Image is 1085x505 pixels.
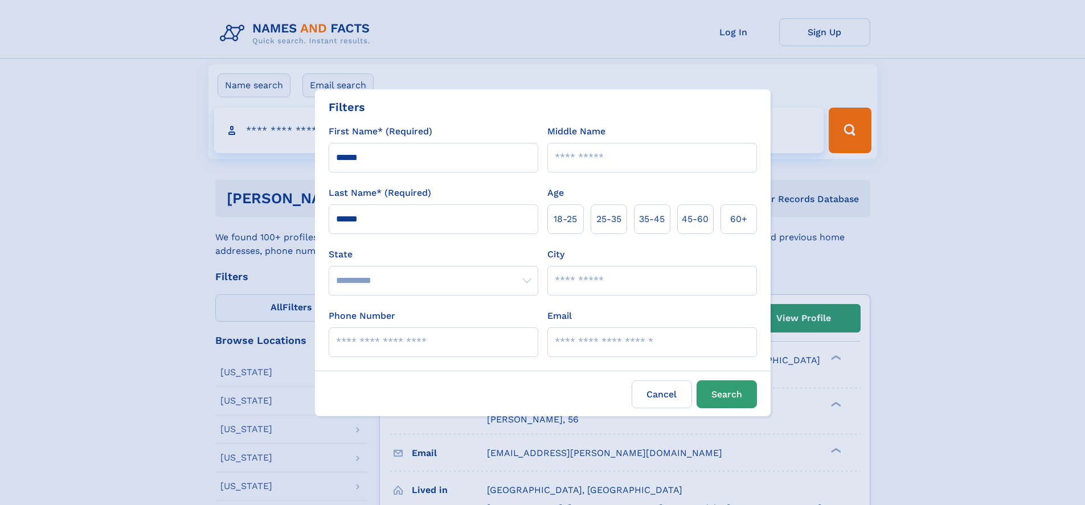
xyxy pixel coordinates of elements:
[547,248,564,261] label: City
[329,309,395,323] label: Phone Number
[697,380,757,408] button: Search
[554,212,577,226] span: 18‑25
[682,212,709,226] span: 45‑60
[639,212,665,226] span: 35‑45
[547,186,564,200] label: Age
[329,98,365,116] div: Filters
[596,212,621,226] span: 25‑35
[329,248,538,261] label: State
[547,309,572,323] label: Email
[329,125,432,138] label: First Name* (Required)
[730,212,747,226] span: 60+
[632,380,692,408] label: Cancel
[329,186,431,200] label: Last Name* (Required)
[547,125,605,138] label: Middle Name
